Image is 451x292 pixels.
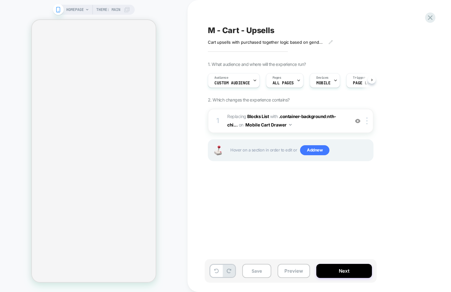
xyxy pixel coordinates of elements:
[247,114,269,119] b: Blocks List
[239,121,243,129] span: on
[208,26,274,35] span: M - Cart - Upsells
[353,81,374,85] span: Page Load
[227,114,336,127] span: .container-background:nth-chi...
[278,264,310,278] button: Preview
[245,120,292,129] button: Mobile Cart Drawer
[300,145,329,155] span: Add new
[212,146,224,155] img: Joystick
[316,264,372,278] button: Next
[273,81,294,85] span: ALL PAGES
[215,115,221,127] div: 1
[214,76,228,80] span: Audience
[230,145,370,155] span: Hover on a section in order to edit or
[353,76,365,80] span: Trigger
[208,62,306,67] span: 1. What audience and where will the experience run?
[273,76,281,80] span: Pages
[289,124,292,126] img: down arrow
[270,114,278,119] span: WITH
[316,76,328,80] span: Devices
[242,264,271,278] button: Save
[96,5,120,15] span: Theme: MAIN
[66,5,84,15] span: HOMEPAGE
[227,114,269,119] span: Replacing
[355,118,360,124] img: crossed eye
[208,97,289,102] span: 2. Which changes the experience contains?
[208,40,324,45] span: Cart upsells with purchased together logic﻿ based on gender tag
[316,81,330,85] span: MOBILE
[214,81,250,85] span: Custom Audience
[366,117,368,124] img: close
